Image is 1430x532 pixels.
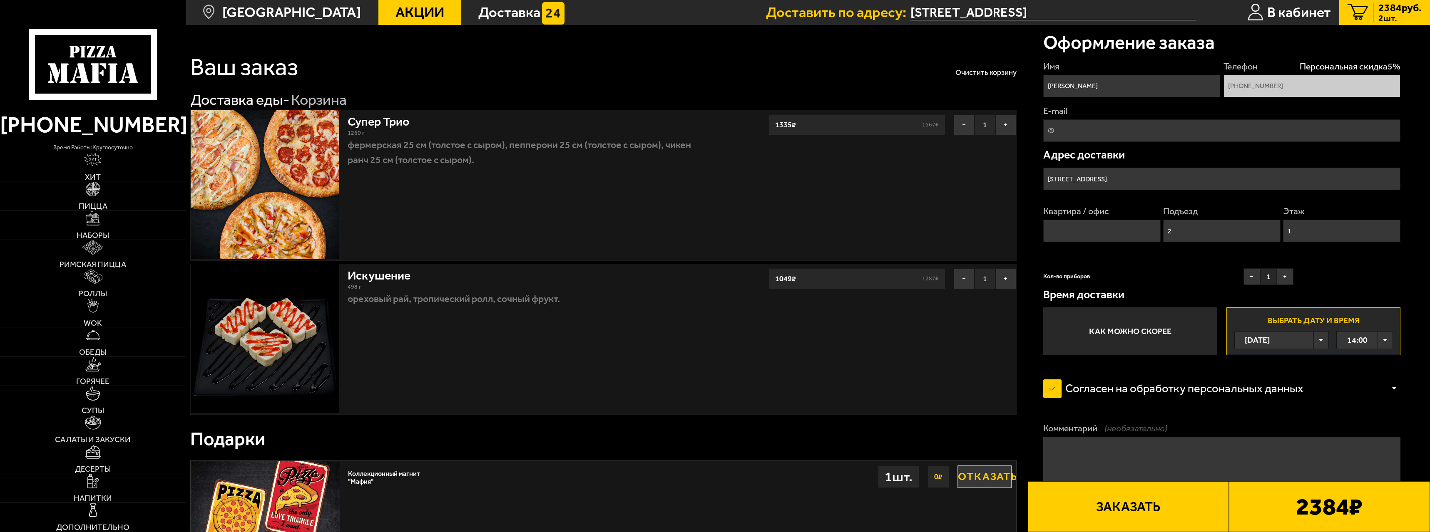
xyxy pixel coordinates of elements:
span: Римская пицца [60,260,126,268]
s: 1287 ₽ [920,276,941,282]
input: Имя [1043,75,1221,97]
label: Квартира / офис [1043,205,1161,218]
h3: Оформление заказа [1043,33,1215,52]
input: Ваш адрес доставки [910,5,1196,20]
div: 1 шт. [878,465,919,488]
s: 1567 ₽ [920,122,941,128]
button: − [954,268,975,289]
span: [DATE] [1245,332,1270,349]
span: Доставить по адресу: [766,5,910,20]
p: Адрес доставки [1043,149,1401,161]
h1: Ваш заказ [190,55,298,79]
div: Корзина [291,90,347,110]
span: (необязательно) [1104,422,1167,435]
span: Хит [85,173,101,181]
span: Дополнительно [56,523,129,531]
button: − [1243,268,1260,285]
label: Имя [1043,60,1221,73]
span: Наборы [77,231,109,239]
span: 2384 руб. [1378,2,1422,13]
label: Согласен на обработку персональных данных [1043,374,1318,404]
span: Кол-во приборов [1043,274,1090,280]
span: Обеды [79,348,107,356]
input: @ [1043,119,1401,142]
span: WOK [84,319,102,327]
span: 1260 г [348,129,365,136]
span: [GEOGRAPHIC_DATA] [222,5,361,20]
a: Супер Трио [348,110,424,129]
span: Санкт-Петербург, Пискарёвский проспект, 1 [910,5,1196,20]
button: Очистить корзину [955,69,1017,76]
p: Время доставки [1043,289,1401,300]
button: Заказать [1028,481,1229,532]
button: + [995,268,1016,289]
strong: 0 ₽ [932,469,945,485]
label: Как можно скорее [1043,307,1218,355]
span: 1 [975,268,995,289]
span: Пицца [79,202,107,210]
button: + [995,114,1016,135]
span: Горячее [76,377,109,385]
span: Десерты [75,465,111,473]
span: Доставка [478,5,540,20]
a: Искушение [348,264,425,282]
input: +7 ( [1224,75,1401,97]
span: Роллы [79,290,107,297]
span: Акции [395,5,444,20]
button: − [954,114,975,135]
strong: 1049 ₽ [773,271,798,287]
b: 2384 ₽ [1296,495,1363,519]
button: + [1277,268,1293,285]
label: E-mail [1043,105,1401,117]
span: 1 [975,114,995,135]
p: Фермерская 25 см (толстое с сыром), Пепперони 25 см (толстое с сыром), Чикен Ранч 25 см (толстое ... [348,138,709,168]
label: Выбрать дату и время [1226,307,1401,355]
label: Комментарий [1043,422,1401,435]
strong: 1335 ₽ [773,117,798,133]
h3: Подарки [190,430,265,448]
span: В кабинет [1267,5,1331,20]
span: Напитки [74,494,112,502]
img: 15daf4d41897b9f0e9f617042186c801.svg [542,2,565,25]
label: Подъезд [1163,205,1281,218]
span: 2 шт. [1378,14,1422,22]
span: 14:00 [1347,332,1368,349]
span: Персональная скидка 5 % [1300,60,1400,73]
span: 1 [1260,268,1277,285]
span: Салаты и закуски [55,435,131,443]
span: Супы [82,406,104,414]
p: Ореховый рай, Тропический ролл, Сочный фрукт. [348,292,709,307]
label: Телефон [1224,60,1401,73]
a: Доставка еды- [190,91,290,109]
div: Коллекционный магнит "Мафия" [348,465,434,485]
label: Этаж [1283,205,1400,218]
button: Отказаться [957,465,1012,488]
span: 498 г [348,283,361,290]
